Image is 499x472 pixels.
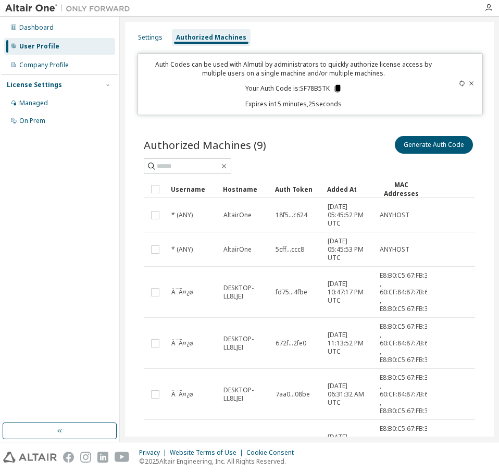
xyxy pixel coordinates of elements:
span: À¯Ã¤¿ø [171,390,193,399]
div: Settings [138,33,163,42]
img: Altair One [5,3,135,14]
span: E8:B0:C5:67:FB:3C , 60:CF:84:87:7B:6F , E8:B0:C5:67:FB:38 [380,374,432,415]
span: DESKTOP-LL8LJEI [223,386,266,403]
span: [DATE] 06:32:25 AM UTC [328,433,370,458]
div: Company Profile [19,61,69,69]
span: AltairOne [223,245,252,254]
p: Expires in 15 minutes, 25 seconds [144,100,443,108]
span: À¯Ã¤¿ø [171,339,193,347]
p: Your Auth Code is: SF78B5TK [245,84,342,93]
span: ANYHOST [380,211,409,219]
span: À¯Ã¤¿ø [171,288,193,296]
img: linkedin.svg [97,452,108,463]
span: E8:B0:C5:67:FB:3C , 60:CF:84:87:7B:6F , E8:B0:C5:67:FB:38 [380,425,432,466]
span: 672f...2fe0 [276,339,306,347]
img: facebook.svg [63,452,74,463]
span: 18f5...c624 [276,211,307,219]
span: DESKTOP-LL8LJEI [223,284,266,301]
p: Auth Codes can be used with Almutil by administrators to quickly authorize license access by mult... [144,60,443,78]
span: DESKTOP-LL8LJEI [223,335,266,352]
span: fd75...4fbe [276,288,307,296]
div: Authorized Machines [176,33,246,42]
span: ANYHOST [380,245,409,254]
span: * (ANY) [171,211,193,219]
span: [DATE] 06:31:32 AM UTC [328,382,370,407]
span: 5cff...ccc8 [276,245,304,254]
span: [DATE] 10:47:17 PM UTC [328,280,370,305]
span: E8:B0:C5:67:FB:3C , 60:CF:84:87:7B:6F , E8:B0:C5:67:FB:38 [380,271,432,313]
div: Auth Token [275,181,319,197]
div: Dashboard [19,23,54,32]
button: Generate Auth Code [395,136,473,154]
img: instagram.svg [80,452,91,463]
div: Username [171,181,215,197]
div: Hostname [223,181,267,197]
div: On Prem [19,117,45,125]
span: E8:B0:C5:67:FB:3C , 60:CF:84:87:7B:6F , E8:B0:C5:67:FB:38 [380,322,432,364]
span: AltairOne [223,211,252,219]
div: Privacy [139,449,170,457]
div: User Profile [19,42,59,51]
div: Managed [19,99,48,107]
div: Cookie Consent [246,449,300,457]
img: altair_logo.svg [3,452,57,463]
div: MAC Addresses [379,180,423,198]
span: [DATE] 11:13:52 PM UTC [328,331,370,356]
span: 7aa0...08be [276,390,310,399]
span: * (ANY) [171,245,193,254]
div: Website Terms of Use [170,449,246,457]
span: Authorized Machines (9) [144,138,266,152]
div: License Settings [7,81,62,89]
div: Added At [327,181,371,197]
span: [DATE] 05:45:52 PM UTC [328,203,370,228]
span: [DATE] 05:45:53 PM UTC [328,237,370,262]
p: © 2025 Altair Engineering, Inc. All Rights Reserved. [139,457,300,466]
img: youtube.svg [115,452,130,463]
